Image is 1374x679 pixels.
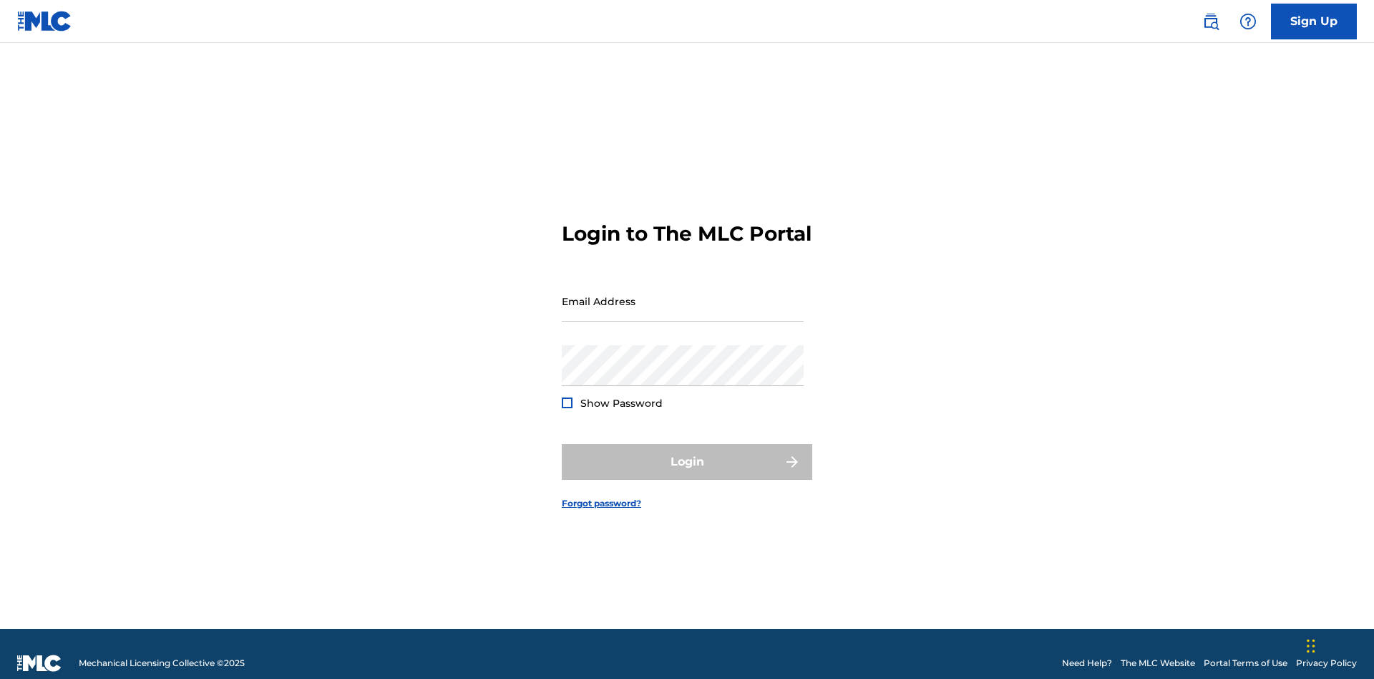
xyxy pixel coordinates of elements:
[1234,7,1262,36] div: Help
[1197,7,1225,36] a: Public Search
[79,657,245,670] span: Mechanical Licensing Collective © 2025
[1296,657,1357,670] a: Privacy Policy
[562,497,641,510] a: Forgot password?
[562,221,812,246] h3: Login to The MLC Portal
[1062,657,1112,670] a: Need Help?
[1302,610,1374,679] iframe: Chat Widget
[580,397,663,410] span: Show Password
[17,11,72,32] img: MLC Logo
[1204,657,1287,670] a: Portal Terms of Use
[1271,4,1357,39] a: Sign Up
[1202,13,1219,30] img: search
[1239,13,1257,30] img: help
[1307,625,1315,668] div: Drag
[17,655,62,672] img: logo
[1121,657,1195,670] a: The MLC Website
